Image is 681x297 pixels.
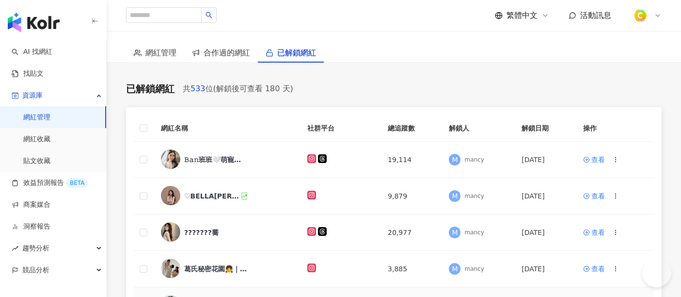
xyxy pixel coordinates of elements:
img: KOL Avatar [161,259,180,278]
div: mancy [464,229,484,237]
th: 解鎖人 [441,115,514,142]
th: 社群平台 [300,115,380,142]
div: mancy [464,192,484,200]
a: 效益預測報告BETA [12,178,88,188]
td: [DATE] [514,214,575,251]
th: 操作 [575,115,654,142]
div: 已解鎖網紅 [126,82,174,96]
img: KOL Avatar [161,222,180,242]
div: ???????蕎 [184,228,219,237]
span: 已解鎖網紅 [277,47,316,59]
a: 查看 [583,154,605,165]
span: M [452,154,458,165]
span: 活動訊息 [580,11,611,20]
td: [DATE] [514,178,575,214]
a: 找貼文 [12,69,44,79]
a: 網紅管理 [23,113,50,122]
a: searchAI 找網紅 [12,47,52,57]
span: 533 [190,84,206,93]
span: search [206,12,212,18]
span: M [452,264,458,274]
div: mancy [464,156,484,164]
td: [DATE] [514,142,575,178]
td: 19,114 [380,142,441,178]
td: 20,977 [380,214,441,251]
span: rise [12,245,18,252]
span: 競品分析 [22,259,49,281]
iframe: Help Scout Beacon - Open [642,258,671,287]
div: 共 位 (解鎖後可查看 180 天) [183,82,293,96]
div: 查看 [591,227,605,238]
a: 貼文收藏 [23,156,50,166]
span: M [452,227,458,238]
span: 網紅管理 [145,47,176,59]
div: 查看 [591,191,605,201]
a: 商案媒合 [12,200,50,210]
td: 9,879 [380,178,441,214]
th: 解鎖日期 [514,115,575,142]
a: 洞察報告 [12,222,50,231]
th: 網紅名稱 [153,115,300,142]
td: 3,885 [380,251,441,287]
div: mancy [464,265,484,273]
img: KOL Avatar [161,149,180,169]
div: ♡︎BELLA[PERSON_NAME]拉｜美食｜旅遊｜日常分享 [184,191,239,201]
span: 合作過的網紅 [204,47,250,59]
a: 查看 [583,227,605,238]
a: 查看 [583,264,605,274]
img: KOL Avatar [161,186,180,205]
span: 資源庫 [22,84,43,106]
img: logo [8,13,60,32]
td: [DATE] [514,251,575,287]
span: 繁體中文 [507,10,538,21]
div: 查看 [591,154,605,165]
span: M [452,191,458,201]
th: 總追蹤數 [380,115,441,142]
div: 查看 [591,264,605,274]
img: %E6%96%B9%E5%BD%A2%E7%B4%94.png [631,6,649,25]
div: 葛氏秘密花園👧｜親子教養｜團購｜開箱 [184,264,247,274]
a: 網紅收藏 [23,134,50,144]
div: 𝙱𝚊𝚗班班🤍萌寵出沒🐾 [184,155,247,165]
a: 查看 [583,191,605,201]
span: 趨勢分析 [22,237,49,259]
